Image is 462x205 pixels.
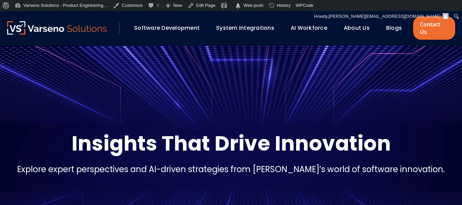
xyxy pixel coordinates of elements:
[344,24,370,32] a: About Us
[235,1,241,11] span: 
[17,163,445,176] p: Explore expert perspectives and AI-driven strategies from [PERSON_NAME]’s world of software innov...
[413,16,455,40] a: Contact Us
[134,24,200,32] a: Software Development
[71,130,391,157] p: Insights That Drive Innovation
[213,22,284,34] div: System Integrations
[216,24,274,32] a: System Integrations
[7,21,107,35] img: Varseno Solutions – Product Engineering & IT Services
[287,22,337,34] div: AI Workforce
[340,22,379,34] div: About Us
[312,11,451,22] a: Howdy,
[329,14,440,19] span: [PERSON_NAME][EMAIL_ADDRESS][DOMAIN_NAME]
[383,22,411,34] div: Blogs
[131,22,209,34] div: Software Development
[386,24,402,32] a: Blogs
[291,24,327,32] a: AI Workforce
